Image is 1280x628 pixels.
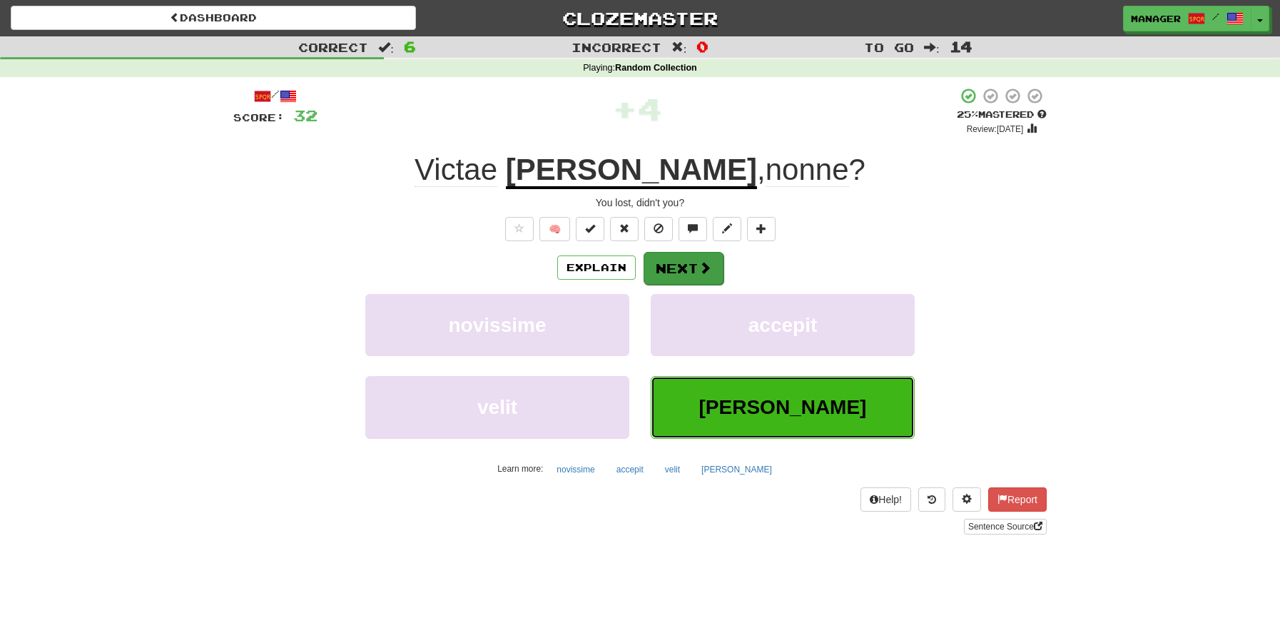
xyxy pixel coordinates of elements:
[964,519,1047,535] a: Sentence Source
[918,487,945,512] button: Round history (alt+y)
[637,91,662,126] span: 4
[404,38,416,55] span: 6
[298,40,368,54] span: Correct
[615,63,697,73] strong: Random Collection
[679,217,707,241] button: Discuss sentence (alt+u)
[860,487,911,512] button: Help!
[437,6,843,31] a: Clozemaster
[233,87,318,105] div: /
[11,6,416,30] a: Dashboard
[477,396,517,418] span: velit
[415,153,497,187] span: Victae
[671,41,687,54] span: :
[572,40,661,54] span: Incorrect
[950,38,972,55] span: 14
[1131,12,1181,25] span: manager
[378,41,394,54] span: :
[747,217,776,241] button: Add to collection (alt+a)
[610,217,639,241] button: Reset to 0% Mastered (alt+r)
[766,153,849,187] span: nonne
[924,41,940,54] span: :
[957,108,1047,121] div: Mastered
[694,459,780,480] button: [PERSON_NAME]
[233,196,1047,210] div: You lost, didn't you?
[506,153,757,189] u: [PERSON_NAME]
[657,459,688,480] button: velit
[644,252,723,285] button: Next
[967,124,1024,134] small: Review: [DATE]
[651,294,915,356] button: accepit
[497,464,543,474] small: Learn more:
[505,217,534,241] button: Favorite sentence (alt+f)
[609,459,651,480] button: accepit
[748,314,818,336] span: accepit
[644,217,673,241] button: Ignore sentence (alt+i)
[549,459,602,480] button: novissime
[233,111,285,123] span: Score:
[651,376,915,438] button: [PERSON_NAME]
[365,376,629,438] button: velit
[988,487,1047,512] button: Report
[1123,6,1251,31] a: manager /
[699,396,867,418] span: [PERSON_NAME]
[696,38,708,55] span: 0
[449,314,547,336] span: novissime
[1212,11,1219,21] span: /
[957,108,978,120] span: 25 %
[864,40,914,54] span: To go
[539,217,570,241] button: 🧠
[612,87,637,130] span: +
[557,255,636,280] button: Explain
[365,294,629,356] button: novissime
[757,153,865,187] span: , ?
[713,217,741,241] button: Edit sentence (alt+d)
[293,106,318,124] span: 32
[576,217,604,241] button: Set this sentence to 100% Mastered (alt+m)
